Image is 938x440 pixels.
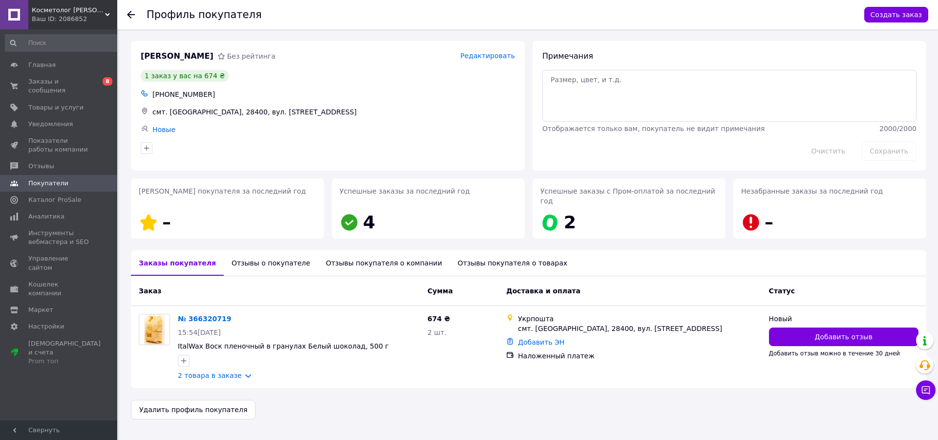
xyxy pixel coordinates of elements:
span: Доставка и оплата [506,287,580,295]
img: Фото товару [144,314,164,345]
span: – [765,212,773,232]
span: Редактировать [460,52,515,60]
div: Ваш ID: 2086852 [32,15,117,23]
span: Кошелек компании [28,280,90,298]
div: Вернуться назад [127,10,135,20]
span: – [162,212,171,232]
div: смт. [GEOGRAPHIC_DATA], 28400, вул. [STREET_ADDRESS] [150,105,517,119]
div: Отзывы покупателя о компании [318,250,450,276]
span: Главная [28,61,56,69]
span: Инструменты вебмастера и SEO [28,229,90,246]
span: Настройки [28,322,64,331]
span: Товары и услуги [28,103,84,112]
span: 2000 / 2000 [879,125,917,132]
span: Успешные заказы за последний год [340,187,470,195]
a: 2 товара в заказе [178,372,242,379]
span: Статус [769,287,795,295]
div: Укрпошта [518,314,761,324]
span: Маркет [28,306,53,314]
span: Незабранные заказы за последний год [741,187,883,195]
span: Добавить отзыв можно в течение 30 дней [769,350,900,357]
span: Косметолог сервис lemag.ua [32,6,105,15]
span: Покупатели [28,179,68,188]
span: 8 [103,77,112,86]
span: [DEMOGRAPHIC_DATA] и счета [28,339,101,366]
span: Заказы и сообщения [28,77,90,95]
div: Заказы покупателя [131,250,224,276]
span: Аналитика [28,212,64,221]
div: Новый [769,314,918,324]
span: 674 ₴ [427,315,450,323]
a: Фото товару [139,314,170,345]
div: Наложенный платеж [518,351,761,361]
div: 1 заказ у вас на 674 ₴ [141,70,229,82]
a: № 366320719 [178,315,231,323]
span: 2 шт. [427,329,447,336]
button: Добавить отзыв [769,328,918,346]
span: Показатели работы компании [28,136,90,154]
span: 2 [564,212,576,232]
input: Поиск [5,34,121,52]
a: Новые [152,126,175,133]
span: Отзывы [28,162,54,171]
span: Добавить отзыв [815,332,873,342]
span: 4 [363,212,375,232]
span: [PERSON_NAME] покупателя за последний год [139,187,306,195]
a: Добавить ЭН [518,338,564,346]
span: 15:54[DATE] [178,329,221,336]
span: Без рейтинга [227,52,276,60]
div: Отзывы о покупателе [224,250,318,276]
span: Успешные заказы с Пром-оплатой за последний год [540,187,715,205]
h1: Профиль покупателя [147,9,262,21]
button: Удалить профиль покупателя [131,400,256,419]
span: Сумма [427,287,453,295]
span: Отображается только вам, покупатель не видит примечания [542,125,765,132]
span: Заказ [139,287,161,295]
span: Уведомления [28,120,73,129]
span: [PERSON_NAME] [141,51,213,62]
button: Создать заказ [864,7,928,22]
span: Управление сайтом [28,254,90,272]
a: ItalWax Воск пленочный в гранулах Белый шоколад, 500 г [178,342,389,350]
div: Prom топ [28,357,101,366]
div: смт. [GEOGRAPHIC_DATA], 28400, вул. [STREET_ADDRESS] [518,324,761,333]
button: Чат с покупателем [916,380,936,400]
span: Примечания [542,51,593,61]
div: Отзывы покупателя о товарах [450,250,576,276]
div: [PHONE_NUMBER] [150,88,517,101]
span: Каталог ProSale [28,196,81,204]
